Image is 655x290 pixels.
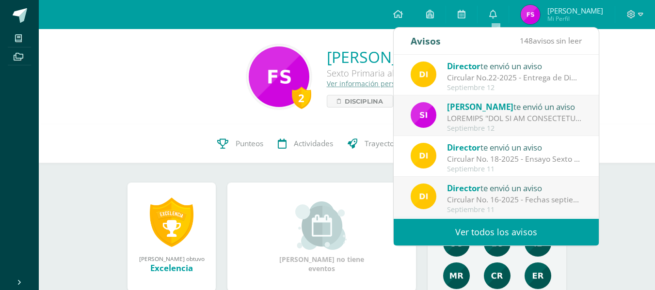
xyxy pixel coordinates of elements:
[411,183,436,209] img: f0b35651ae50ff9c693c4cbd3f40c4bb.png
[249,46,309,107] img: 5e6d686dc3efaae250fc1f3d6e493509.png
[447,84,582,92] div: Septiembre 12
[447,142,480,153] span: Director
[447,194,582,205] div: Circular No. 16-2025 - Fechas septiembre: Estimados padres de familia y/o encargados Compartimos ...
[447,182,582,194] div: te envió un aviso
[520,35,582,46] span: avisos sin leer
[525,262,551,289] img: 6ee8f939e44d4507d8a11da0a8fde545.png
[292,87,311,109] div: 2
[447,61,480,72] span: Director
[447,153,582,165] div: Circular No. 18-2025 - Ensayo Sexto Primaria: Estimados padres de familia y/o encargados Comparti...
[447,183,480,194] span: Director
[411,102,436,128] img: c20b0babc29a6d84fd74ae6bc187e4aa.png
[327,79,415,88] a: Ver información personal...
[447,165,582,173] div: Septiembre 11
[411,28,441,54] div: Avisos
[447,72,582,83] div: Circular No.22-2025 - Entrega de Diplomas Sexto Primaria: Estimados padres de familia y/o encarga...
[210,124,271,163] a: Punteos
[447,113,582,124] div: PROYECTO "LEY DE LA CONSERVACIÓN DE LA ENERGÍA": Estimados padres de familia: Reciban un cordial ...
[394,219,599,245] a: Ver todos los avisos
[236,138,263,149] span: Punteos
[365,138,403,149] span: Trayectoria
[547,6,603,15] span: [PERSON_NAME]
[447,101,513,112] span: [PERSON_NAME]
[327,67,447,79] div: Sexto Primaria alta A
[411,143,436,168] img: f0b35651ae50ff9c693c4cbd3f40c4bb.png
[447,60,582,72] div: te envió un aviso
[294,138,333,149] span: Actividades
[271,124,340,163] a: Actividades
[447,100,582,113] div: te envió un aviso
[447,124,582,133] div: Septiembre 12
[340,124,411,163] a: Trayectoria
[295,201,348,250] img: event_small.png
[137,262,206,274] div: Excelencia
[411,61,436,87] img: f0b35651ae50ff9c693c4cbd3f40c4bb.png
[273,201,370,273] div: [PERSON_NAME] no tiene eventos
[345,95,383,107] span: Disciplina
[327,95,393,107] a: Disciplina
[447,206,582,214] div: Septiembre 11
[447,141,582,153] div: te envió un aviso
[484,262,511,289] img: 104ce5d173fec743e2efb93366794204.png
[520,35,533,46] span: 148
[327,46,447,67] a: [PERSON_NAME]
[547,15,603,23] span: Mi Perfil
[521,5,540,24] img: a3483052a407bb74755adaccfe409b5f.png
[443,262,470,289] img: de7dd2f323d4d3ceecd6bfa9930379e0.png
[137,255,206,262] div: [PERSON_NAME] obtuvo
